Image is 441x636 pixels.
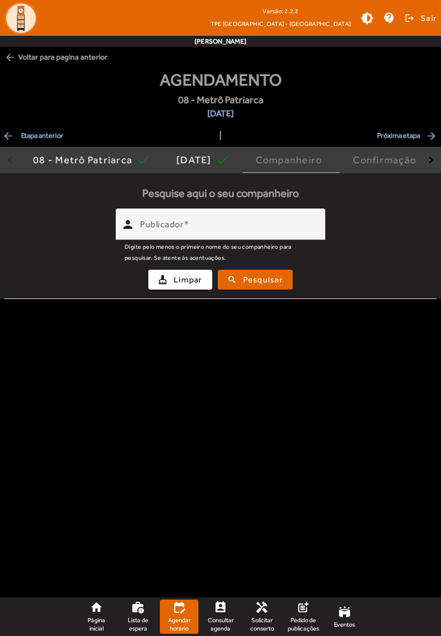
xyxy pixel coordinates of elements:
mat-icon: arrow_forward [426,130,439,141]
span: Pedido de publicações [288,616,319,632]
img: Logo TPE [4,2,37,35]
mat-label: Publicador [140,219,184,229]
mat-icon: home [90,601,103,614]
span: TPE [GEOGRAPHIC_DATA] - [GEOGRAPHIC_DATA] [211,18,351,29]
mat-icon: perm_contact_calendar [214,601,227,614]
span: Etapa anterior [2,129,63,142]
span: Agendar horário [164,616,194,632]
span: Próxima etapa [377,129,439,142]
button: Pesquisar [218,270,293,290]
mat-icon: check [216,153,229,167]
span: Pesquisar [243,274,283,286]
span: Eventos [334,621,355,629]
a: Agendar horário [160,600,198,634]
span: | [219,129,222,142]
span: Sair [421,9,437,27]
mat-hint: Digite pelo menos o primeiro nome do seu companheiro para pesquisar. Se atente às acentuações. [125,240,310,263]
a: Consultar agenda [201,600,240,634]
mat-icon: edit_calendar [173,601,186,614]
button: Limpar [148,270,212,290]
button: Sair [403,10,437,26]
span: [DATE] [178,107,263,120]
span: 08 - Metrô Patriarca [178,92,263,107]
mat-icon: handyman [255,601,268,614]
a: Eventos [325,600,364,634]
mat-icon: person [121,218,135,231]
span: Agendamento [160,67,282,92]
span: Limpar [174,274,202,286]
mat-icon: post_add [297,601,310,614]
mat-icon: stadium [338,605,351,618]
a: Lista de espera [119,600,157,634]
span: Lista de espera [123,616,153,632]
div: Versão: 2.2.2 [211,4,351,18]
span: Página inicial [82,616,111,632]
mat-icon: arrow_back [2,130,15,141]
mat-icon: check [137,153,150,167]
a: Solicitar conserto [243,600,281,634]
div: Confirmação [353,154,421,165]
div: [DATE] [176,154,216,165]
span: Solicitar conserto [247,616,277,632]
div: 08 - Metrô Patriarca [33,154,137,165]
h5: Pesquise aqui o seu companheiro [4,186,437,200]
mat-icon: arrow_back [4,52,15,63]
span: Consultar agenda [206,616,235,632]
div: Companheiro [256,154,327,165]
a: Página inicial [77,600,116,634]
mat-icon: work_history [131,601,144,614]
a: Pedido de publicações [284,600,322,634]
